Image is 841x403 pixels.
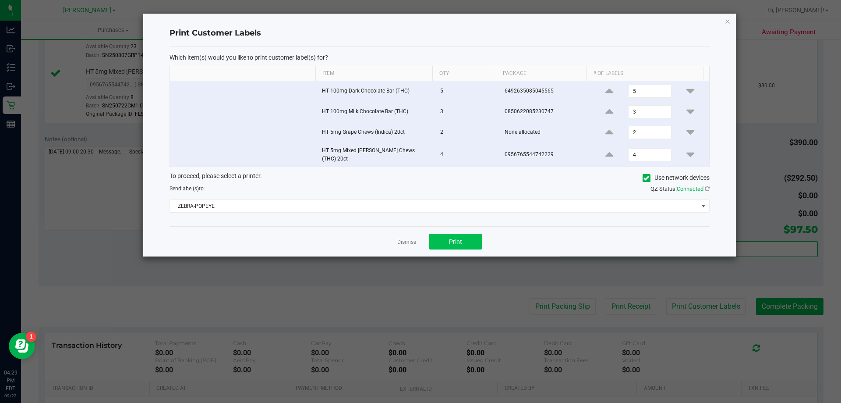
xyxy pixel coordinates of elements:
[163,171,716,185] div: To proceed, please select a printer.
[26,332,36,342] iframe: Resource center unread badge
[432,66,496,81] th: Qty
[435,143,499,167] td: 4
[650,185,710,192] span: QZ Status:
[499,143,591,167] td: 0956765544742229
[586,66,703,81] th: # of labels
[170,53,710,61] p: Which item(s) would you like to print customer label(s) for?
[499,81,591,102] td: 6492635085045565
[429,234,482,250] button: Print
[170,28,710,39] h4: Print Customer Labels
[449,238,462,245] span: Print
[170,185,205,192] span: Send to:
[317,122,435,143] td: HT 5mg Grape Chews (Indica) 20ct
[499,102,591,122] td: 0850622085230747
[317,81,435,102] td: HT 100mg Dark Chocolate Bar (THC)
[499,122,591,143] td: None allocated
[317,143,435,167] td: HT 5mg Mixed [PERSON_NAME] Chews (THC) 20ct
[496,66,586,81] th: Package
[677,185,703,192] span: Connected
[435,102,499,122] td: 3
[170,200,698,212] span: ZEBRA-POPEYE
[643,173,710,182] label: Use network devices
[315,66,432,81] th: Item
[317,102,435,122] td: HT 100mg Milk Chocolate Bar (THC)
[181,185,199,192] span: label(s)
[397,239,416,246] a: Dismiss
[435,122,499,143] td: 2
[9,333,35,359] iframe: Resource center
[435,81,499,102] td: 5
